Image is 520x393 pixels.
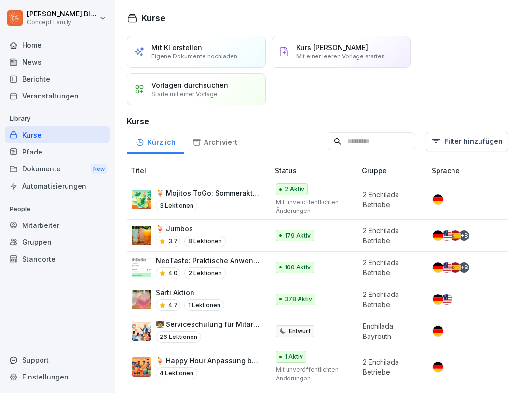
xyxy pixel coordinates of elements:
[285,185,304,194] p: 2 Aktiv
[5,70,110,87] a: Berichte
[168,301,178,309] p: 4.7
[132,290,151,309] img: q0q559oa0uxor67ynhkb83qw.png
[296,43,368,52] p: Kurs [PERSON_NAME]
[285,231,311,240] p: 179 Aktiv
[5,87,110,104] a: Veranstaltungen
[285,352,303,361] p: 1 Aktiv
[5,368,110,385] a: Einstellungen
[459,262,469,273] div: + 8
[132,190,151,209] img: w073682ehjnz33o40dra5ovt.png
[184,236,226,247] p: 8 Lektionen
[289,327,311,336] p: Entwurf
[450,262,461,273] img: es.svg
[184,267,226,279] p: 2 Lektionen
[5,111,110,126] p: Library
[151,53,237,60] p: Eigene Dokumente hochladen
[362,166,428,176] p: Gruppe
[363,321,416,341] p: Enchilada Bayreuth
[127,129,184,154] a: Kürzlich
[276,198,346,215] p: Mit unveröffentlichten Änderungen
[363,289,416,309] p: 2 Enchilada Betriebe
[156,200,197,211] p: 3 Lektionen
[433,362,443,372] img: de.svg
[285,295,312,304] p: 378 Aktiv
[441,262,452,273] img: us.svg
[275,166,358,176] p: Status
[441,230,452,241] img: us.svg
[156,255,260,266] p: NeoTaste: Praktische Anwendung im Enchilada Betrieb✨
[5,217,110,234] a: Mitarbeiter
[441,294,452,305] img: us.svg
[132,322,151,341] img: zfo6p1w41e9ktoqp40nq7x8c.png
[151,90,218,98] p: Starte mit einer Vorlage
[156,355,260,365] p: 🍹 Happy Hour Anpassung bei Enchilada
[5,178,110,195] a: Automatisierungen
[450,230,461,241] img: es.svg
[27,10,97,18] p: [PERSON_NAME] Blaschke
[127,115,508,127] h3: Kurse
[5,143,110,160] a: Pfade
[141,12,165,25] h1: Kurse
[156,224,226,234] p: 🍹 Jumbos
[363,357,416,377] p: 2 Enchilada Betriebe
[426,132,508,151] button: Filter hinzufügen
[433,294,443,305] img: de.svg
[132,357,151,377] img: nx8qn3rmapljkxtmwwa2ww7f.png
[5,37,110,54] a: Home
[276,365,346,383] p: Mit unveröffentlichten Änderungen
[156,188,260,198] p: 🍹 Mojitos ToGo: Sommeraktion 2025
[5,201,110,217] p: People
[91,164,107,175] div: New
[363,189,416,210] p: 2 Enchilada Betriebe
[433,262,443,273] img: de.svg
[432,166,505,176] p: Sprache
[5,351,110,368] div: Support
[27,19,97,26] p: Concept Family
[184,129,246,154] a: Archiviert
[363,225,416,246] p: 2 Enchilada Betriebe
[132,258,151,277] img: bhqog385s1g68g86oc7xqg30.png
[184,299,224,311] p: 1 Lektionen
[5,234,110,251] a: Gruppen
[151,43,202,52] p: Mit KI erstellen
[285,263,311,272] p: 100 Aktiv
[5,251,110,267] a: Standorte
[296,53,385,60] p: Mit einer leeren Vorlage starten
[363,257,416,278] p: 2 Enchilada Betriebe
[156,331,201,343] p: 26 Lektionen
[156,319,260,329] p: 🧑‍🏫 Serviceschulung für Mitarbeiter
[459,230,469,241] div: + 8
[156,367,197,379] p: 4 Lektionen
[5,126,110,143] a: Kurse
[5,54,110,70] a: News
[5,160,110,178] div: Dokumente
[151,81,228,89] p: Vorlagen durchsuchen
[168,237,178,246] p: 3.7
[433,230,443,241] img: de.svg
[132,226,151,245] img: gp8yz8fubia28krowm89m86w.png
[433,326,443,337] img: de.svg
[131,166,271,176] p: Titel
[433,194,443,205] img: de.svg
[156,287,224,297] p: Sarti Aktion
[5,160,110,178] a: DokumenteNew
[168,269,178,278] p: 4.0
